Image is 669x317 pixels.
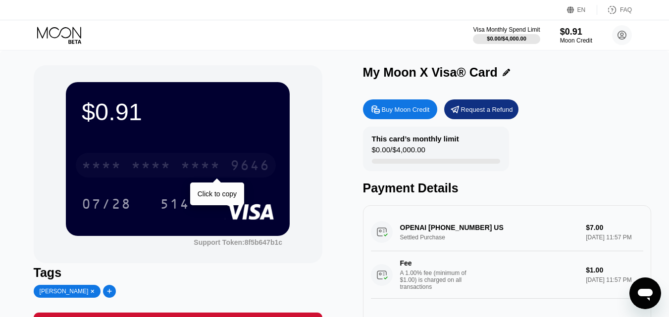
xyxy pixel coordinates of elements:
div: FAQ [597,5,632,15]
div: 07/28 [74,191,139,216]
div: This card’s monthly limit [372,135,459,143]
div: $0.00 / $4,000.00 [487,36,526,42]
div: Support Token: 8f5b647b1c [194,238,282,246]
div: Visa Monthly Spend Limit$0.00/$4,000.00 [473,26,540,44]
div: 514 [153,191,197,216]
div: Support Token:8f5b647b1c [194,238,282,246]
div: FAQ [620,6,632,13]
div: Payment Details [363,181,652,195]
div: Fee [400,259,469,267]
div: Request a Refund [444,99,518,119]
div: EN [577,6,586,13]
div: [PERSON_NAME] [40,288,89,295]
div: 514 [160,197,190,213]
div: $0.91 [82,98,274,126]
iframe: Button to launch messaging window [629,277,661,309]
div: FeeA 1.00% fee (minimum of $1.00) is charged on all transactions$1.00[DATE] 11:57 PM [371,251,644,299]
div: $1.00 [586,266,643,274]
div: EN [567,5,597,15]
div: Buy Moon Credit [363,99,437,119]
div: A 1.00% fee (minimum of $1.00) is charged on all transactions [400,270,474,290]
div: Tags [34,266,322,280]
div: Click to copy [198,190,237,198]
div: Moon Credit [560,37,592,44]
div: [DATE] 11:57 PM [586,276,643,283]
div: My Moon X Visa® Card [363,65,498,80]
div: 9646 [230,159,270,175]
div: $0.91 [560,27,592,37]
div: Request a Refund [461,105,513,114]
div: $0.00 / $4,000.00 [372,145,425,159]
div: 07/28 [82,197,131,213]
div: $0.91Moon Credit [560,27,592,44]
div: Visa Monthly Spend Limit [473,26,540,33]
div: Buy Moon Credit [382,105,430,114]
